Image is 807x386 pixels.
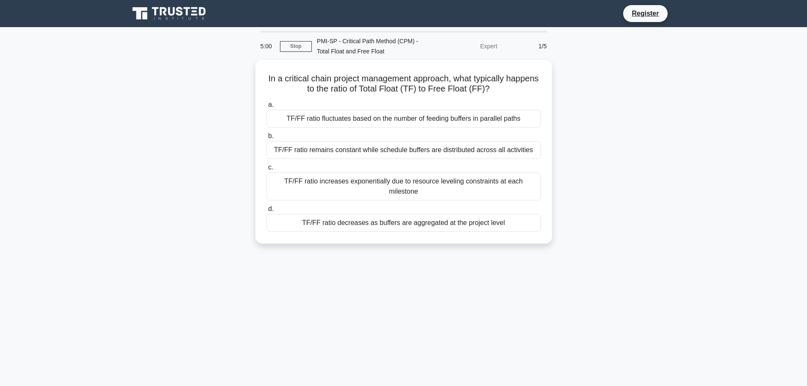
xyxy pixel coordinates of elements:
span: a. [268,101,274,108]
a: Stop [280,41,312,52]
div: 5:00 [255,38,280,55]
div: PMI-SP - Critical Path Method (CPM) - Total Float and Free Float [312,33,428,60]
div: TF/FF ratio remains constant while schedule buffers are distributed across all activities [266,141,541,159]
span: b. [268,132,274,139]
div: TF/FF ratio fluctuates based on the number of feeding buffers in parallel paths [266,110,541,128]
span: c. [268,164,273,171]
div: Expert [428,38,502,55]
span: d. [268,205,274,212]
h5: In a critical chain project management approach, what typically happens to the ratio of Total Flo... [266,73,542,94]
a: Register [627,8,664,19]
div: 1/5 [502,38,552,55]
div: TF/FF ratio decreases as buffers are aggregated at the project level [266,214,541,232]
div: TF/FF ratio increases exponentially due to resource leveling constraints at each milestone [266,172,541,200]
